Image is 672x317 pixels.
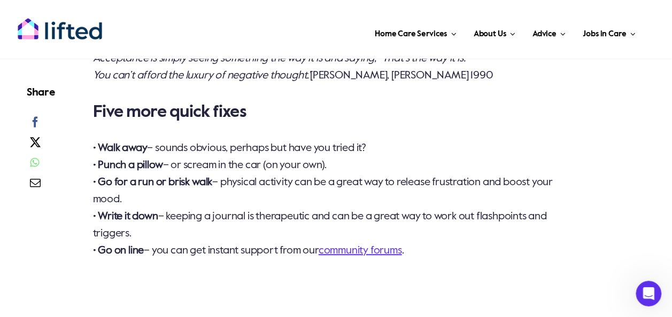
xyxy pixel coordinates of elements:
strong: • Go on line [93,245,144,256]
strong: • Go for a run or brisk walk [93,177,212,188]
strong: • Write it down [93,211,158,222]
span: About Us [473,26,506,43]
span: Advice [532,26,557,43]
a: Facebook [27,115,43,135]
iframe: Intercom live chat [636,281,661,306]
p: – sounds obvious, perhaps but have you tried it? – or scream in the car (on your own). – physical... [93,140,580,259]
a: WhatsApp [27,155,42,176]
a: community forums [319,245,402,256]
span: Home Care Services [375,26,447,43]
strong: Five more quick fixes [93,104,246,121]
em: ‘Acceptance is simply seeing something the way it is and saying; “That’s the way it is.” [93,53,468,64]
a: About Us [470,16,518,48]
p: [PERSON_NAME], [PERSON_NAME] 1990 [93,50,580,84]
a: Advice [529,16,569,48]
span: Jobs in Care [583,26,626,43]
a: Email [27,176,43,196]
a: Jobs in Care [580,16,639,48]
strong: • Punch a pillow [93,160,163,171]
h4: Share [27,85,55,100]
nav: Main Menu [126,16,639,48]
em: You can’t afford the luxury of negative thought.’ [93,70,310,81]
a: lifted-logo [17,18,103,28]
strong: • Walk away [93,143,148,154]
a: X [27,135,43,155]
a: Home Care Services [372,16,460,48]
